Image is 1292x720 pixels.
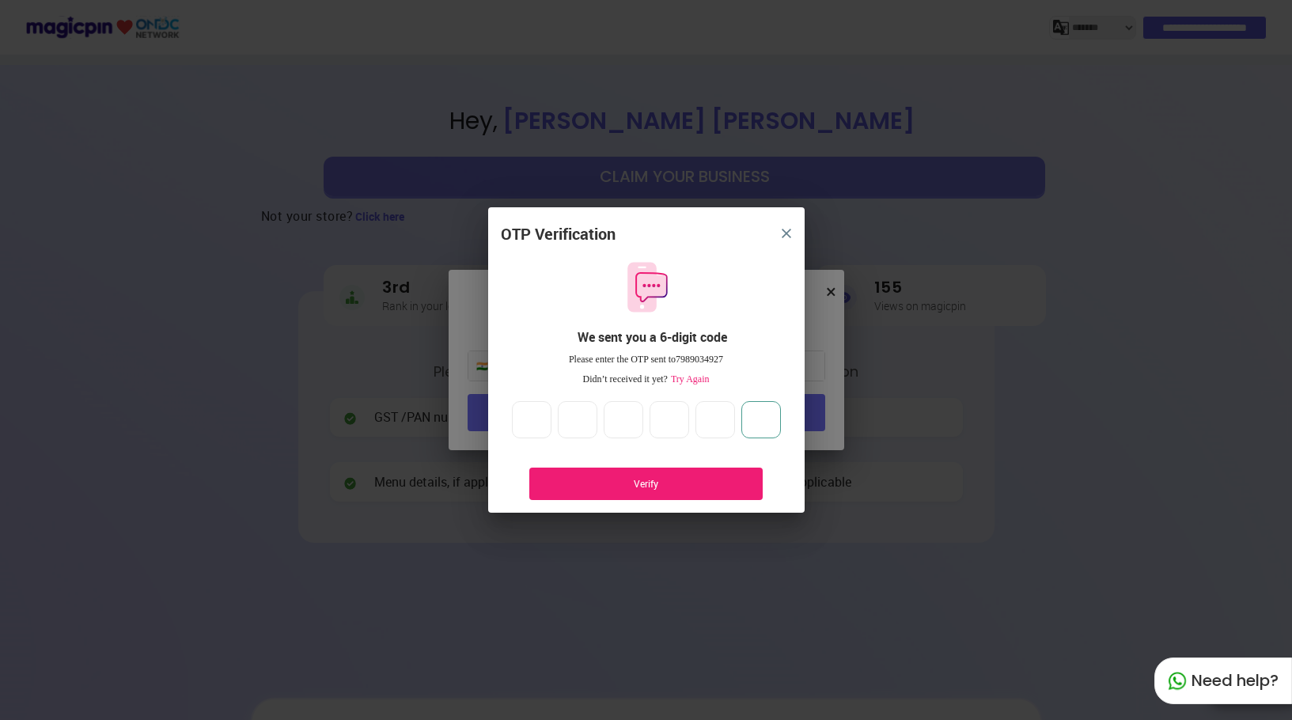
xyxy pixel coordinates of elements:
div: Verify [553,477,738,491]
span: Try Again [668,373,710,385]
img: whatapp_green.7240e66a.svg [1168,672,1187,691]
div: We sent you a 6-digit code [513,328,792,347]
div: Need help? [1154,657,1292,704]
div: OTP Verification [501,223,616,246]
img: otpMessageIcon.11fa9bf9.svg [619,260,673,314]
div: Please enter the OTP sent to 7989034927 [501,353,792,366]
div: Didn’t received it yet? [501,373,792,386]
img: 8zTxi7IzMsfkYqyYgBgfvSHvmzQA9juT1O3mhMgBDT8p5s20zMZ2JbefE1IEBlkXHwa7wAFxGwdILBLhkAAAAASUVORK5CYII= [782,229,791,238]
button: close [772,219,801,248]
